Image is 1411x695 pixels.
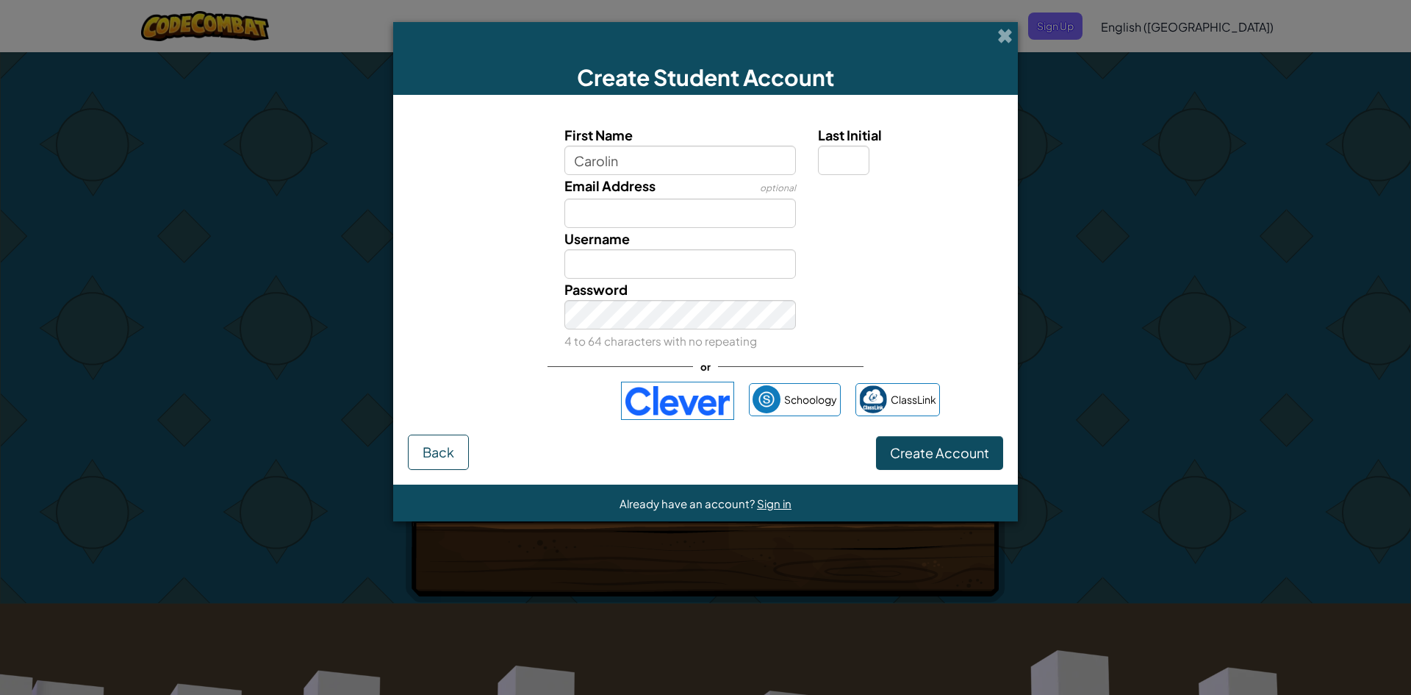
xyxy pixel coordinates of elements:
[564,230,630,247] span: Username
[564,281,628,298] span: Password
[408,435,469,470] button: Back
[891,389,936,410] span: ClassLink
[564,177,656,194] span: Email Address
[859,385,887,413] img: classlink-logo-small.png
[423,443,454,460] span: Back
[890,444,989,461] span: Create Account
[564,126,633,143] span: First Name
[757,496,791,510] a: Sign in
[564,334,757,348] small: 4 to 64 characters with no repeating
[577,63,834,91] span: Create Student Account
[760,182,796,193] span: optional
[620,496,757,510] span: Already have an account?
[818,126,882,143] span: Last Initial
[876,436,1003,470] button: Create Account
[693,356,718,377] span: or
[753,385,780,413] img: schoology.png
[621,382,734,420] img: clever-logo-blue.png
[784,389,837,410] span: Schoology
[464,385,614,417] iframe: Sign in with Google Button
